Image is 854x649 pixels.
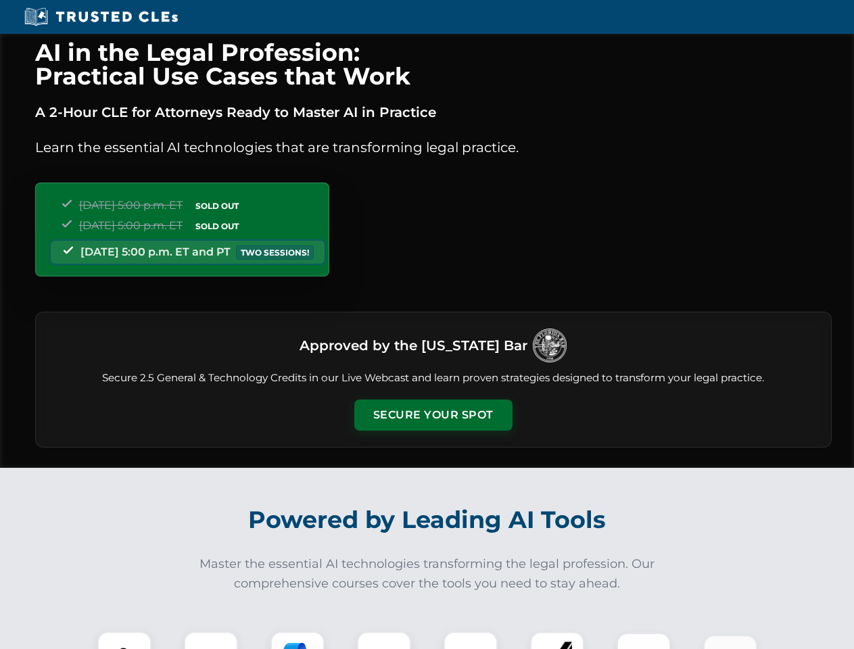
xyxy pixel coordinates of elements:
img: Logo [533,329,567,362]
p: Master the essential AI technologies transforming the legal profession. Our comprehensive courses... [191,554,664,594]
h1: AI in the Legal Profession: Practical Use Cases that Work [35,41,832,88]
h2: Powered by Leading AI Tools [53,496,802,544]
p: A 2-Hour CLE for Attorneys Ready to Master AI in Practice [35,101,832,123]
button: Secure Your Spot [354,400,513,431]
span: SOLD OUT [191,199,243,213]
p: Learn the essential AI technologies that are transforming legal practice. [35,137,832,158]
h3: Approved by the [US_STATE] Bar [300,333,527,358]
p: Secure 2.5 General & Technology Credits in our Live Webcast and learn proven strategies designed ... [52,370,815,386]
span: [DATE] 5:00 p.m. ET [79,199,183,212]
span: [DATE] 5:00 p.m. ET [79,219,183,232]
span: SOLD OUT [191,219,243,233]
img: Trusted CLEs [20,7,182,27]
